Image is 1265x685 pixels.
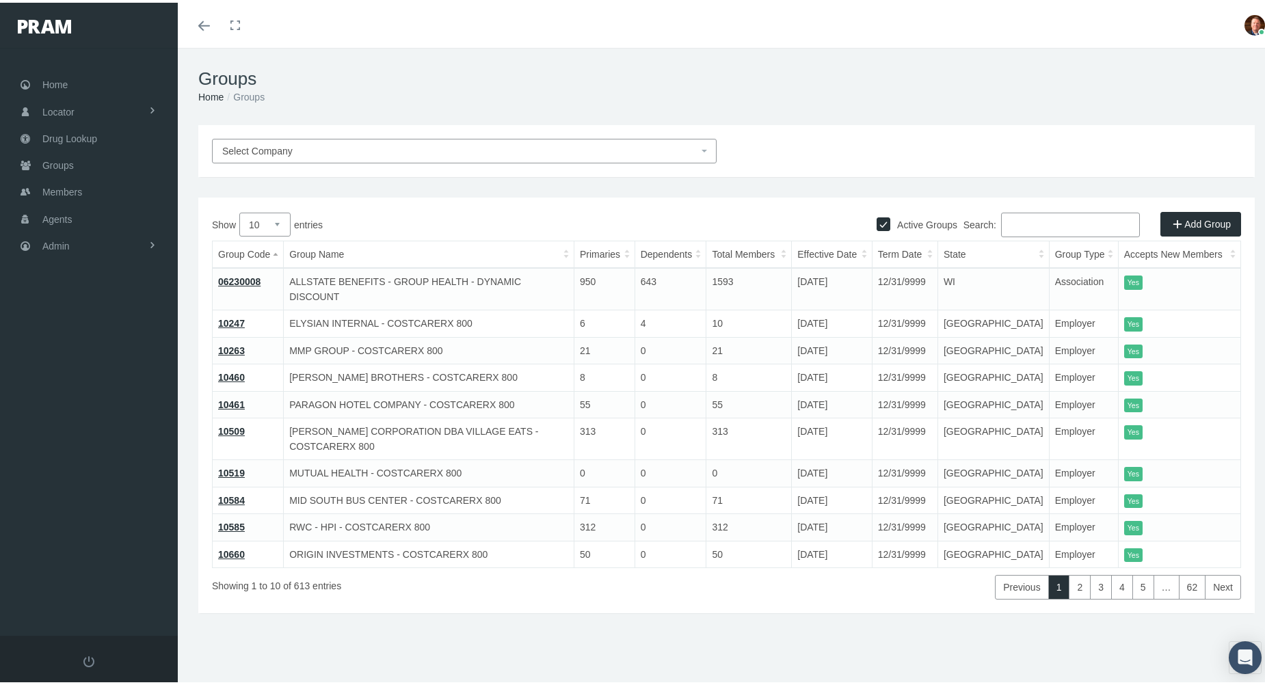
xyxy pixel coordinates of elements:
[224,87,265,102] li: Groups
[574,308,635,335] td: 6
[1049,239,1118,266] th: Group Type: activate to sort column ascending
[872,308,937,335] td: 12/31/9999
[937,334,1049,362] td: [GEOGRAPHIC_DATA]
[1049,265,1118,308] td: Association
[635,334,706,362] td: 0
[284,308,574,335] td: ELYSIAN INTERNAL - COSTCARERX 800
[218,397,245,407] a: 10461
[574,416,635,457] td: 313
[42,204,72,230] span: Agents
[42,69,68,95] span: Home
[42,230,70,256] span: Admin
[1124,342,1143,356] itemstyle: Yes
[218,465,245,476] a: 10519
[706,511,792,539] td: 312
[1124,422,1143,437] itemstyle: Yes
[1124,492,1143,506] itemstyle: Yes
[574,362,635,389] td: 8
[218,342,245,353] a: 10263
[218,546,245,557] a: 10660
[706,265,792,308] td: 1593
[1124,518,1143,533] itemstyle: Yes
[574,457,635,485] td: 0
[1049,511,1118,539] td: Employer
[18,17,71,31] img: PRAM_20_x_78.png
[1132,572,1154,597] a: 5
[574,239,635,266] th: Primaries: activate to sort column ascending
[284,362,574,389] td: [PERSON_NAME] BROTHERS - COSTCARERX 800
[1049,362,1118,389] td: Employer
[1244,12,1265,33] img: S_Profile_Picture_684.jpg
[937,362,1049,389] td: [GEOGRAPHIC_DATA]
[218,315,245,326] a: 10247
[284,538,574,565] td: ORIGIN INVESTMENTS - COSTCARERX 800
[1154,572,1180,597] a: …
[792,484,872,511] td: [DATE]
[239,210,291,234] select: Showentries
[937,239,1049,266] th: State: activate to sort column ascending
[872,362,937,389] td: 12/31/9999
[872,334,937,362] td: 12/31/9999
[284,416,574,457] td: [PERSON_NAME] CORPORATION DBA VILLAGE EATS - COSTCARERX 800
[706,484,792,511] td: 71
[574,265,635,308] td: 950
[1124,464,1143,479] itemstyle: Yes
[635,362,706,389] td: 0
[872,457,937,485] td: 12/31/9999
[792,388,872,416] td: [DATE]
[872,265,937,308] td: 12/31/9999
[872,388,937,416] td: 12/31/9999
[635,239,706,266] th: Dependents: activate to sort column ascending
[1049,416,1118,457] td: Employer
[218,423,245,434] a: 10509
[1048,572,1070,597] a: 1
[1049,484,1118,511] td: Employer
[1049,334,1118,362] td: Employer
[1049,308,1118,335] td: Employer
[1124,546,1143,560] itemstyle: Yes
[574,511,635,539] td: 312
[42,150,74,176] span: Groups
[1124,396,1143,410] itemstyle: Yes
[1069,572,1091,597] a: 2
[635,484,706,511] td: 0
[706,457,792,485] td: 0
[42,96,75,122] span: Locator
[792,511,872,539] td: [DATE]
[635,388,706,416] td: 0
[42,123,97,149] span: Drug Lookup
[1049,538,1118,565] td: Employer
[1118,239,1240,266] th: Accepts New Members: activate to sort column ascending
[706,334,792,362] td: 21
[792,457,872,485] td: [DATE]
[1179,572,1206,597] a: 62
[212,210,727,234] label: Show entries
[635,511,706,539] td: 0
[872,511,937,539] td: 12/31/9999
[574,484,635,511] td: 71
[222,143,293,154] span: Select Company
[1090,572,1112,597] a: 3
[937,511,1049,539] td: [GEOGRAPHIC_DATA]
[198,66,1255,87] h1: Groups
[284,334,574,362] td: MMP GROUP - COSTCARERX 800
[1124,368,1143,383] itemstyle: Yes
[284,484,574,511] td: MID SOUTH BUS CENTER - COSTCARERX 800
[635,308,706,335] td: 4
[937,457,1049,485] td: [GEOGRAPHIC_DATA]
[284,388,574,416] td: PARAGON HOTEL COMPANY - COSTCARERX 800
[937,538,1049,565] td: [GEOGRAPHIC_DATA]
[218,492,245,503] a: 10584
[42,176,82,202] span: Members
[1160,209,1241,234] a: Add Group
[284,239,574,266] th: Group Name: activate to sort column ascending
[995,572,1048,597] a: Previous
[706,362,792,389] td: 8
[574,538,635,565] td: 50
[963,210,1140,234] label: Search:
[890,215,957,230] label: Active Groups
[1001,210,1140,234] input: Search:
[574,388,635,416] td: 55
[1124,314,1143,329] itemstyle: Yes
[218,369,245,380] a: 10460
